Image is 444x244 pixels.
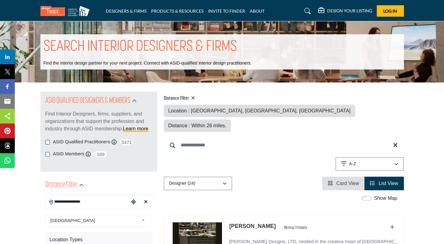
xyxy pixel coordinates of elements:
[45,152,50,157] input: ASID Members checkbox
[379,181,398,186] span: List View
[40,6,93,16] img: Site Logo
[168,123,227,128] span: Distance : Within 26 miles.
[229,223,276,229] a: [PERSON_NAME]
[322,177,364,190] li: Card View
[250,8,265,14] a: ABOUT
[141,196,150,209] div: Clear search location
[335,157,404,171] button: A-Z
[229,222,276,230] p: Allen Baker
[50,236,148,243] div: Location Types
[164,177,232,190] button: Designer (24)
[45,110,152,133] p: Find Interior Designers, firms, suppliers, and organizations that support the profession and indu...
[383,8,397,14] span: Log In
[336,181,359,186] span: Card View
[106,8,146,14] a: DESIGNERS & FIRMS
[43,37,237,57] h1: SEARCH INTERIOR DESIGNERS & FIRMS
[45,140,50,145] input: ASID Qualified Practitioners checkbox
[45,95,130,107] h2: ASID QUALIFIED DESIGNERS & MEMBERS
[129,196,138,209] div: Choose your current location
[390,225,394,230] a: Add To List
[164,138,404,153] input: Search Keyword
[328,181,359,186] a: View Card
[377,5,404,17] button: Log In
[94,150,108,158] span: 189
[53,138,110,145] label: ASID Qualified Practitioners
[318,7,372,15] div: DESIGN YOUR LISTING
[43,60,252,66] p: Find the interior design partner for your next project. Connect with ASID-qualified interior desi...
[370,181,398,186] a: View List
[53,150,84,158] label: ASID Members
[208,8,245,14] a: INVITE TO FINDER
[120,138,134,146] span: 5471
[46,196,129,208] input: Search Location
[282,224,309,231] img: ASID Qualified Practitioners Badge Icon
[298,6,315,16] a: Search
[164,95,404,102] h4: Distance Filter
[364,177,404,190] li: List View
[374,195,397,202] label: Show Map
[50,217,139,224] span: [GEOGRAPHIC_DATA]
[123,126,148,131] a: Learn more
[169,180,195,187] p: Designer (24)
[349,161,356,167] p: A-Z
[168,108,351,113] span: Location : [GEOGRAPHIC_DATA], [GEOGRAPHIC_DATA], [GEOGRAPHIC_DATA]
[45,180,77,191] h2: Distance Filter
[151,8,203,14] a: PRODUCTS & RESOURCES
[327,8,372,14] h5: DESIGN YOUR LISTING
